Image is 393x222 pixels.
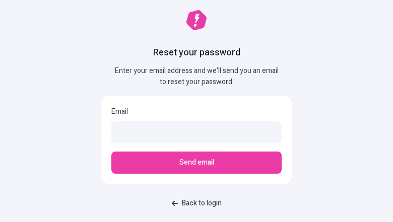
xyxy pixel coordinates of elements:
h1: Reset your password [153,46,240,59]
p: Enter your email address and we'll send you an email to reset your password. [111,65,282,88]
span: Send email [179,157,214,168]
button: Send email [111,152,282,174]
a: Back to login [166,194,228,212]
input: Email [111,121,282,143]
p: Email [111,106,282,117]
